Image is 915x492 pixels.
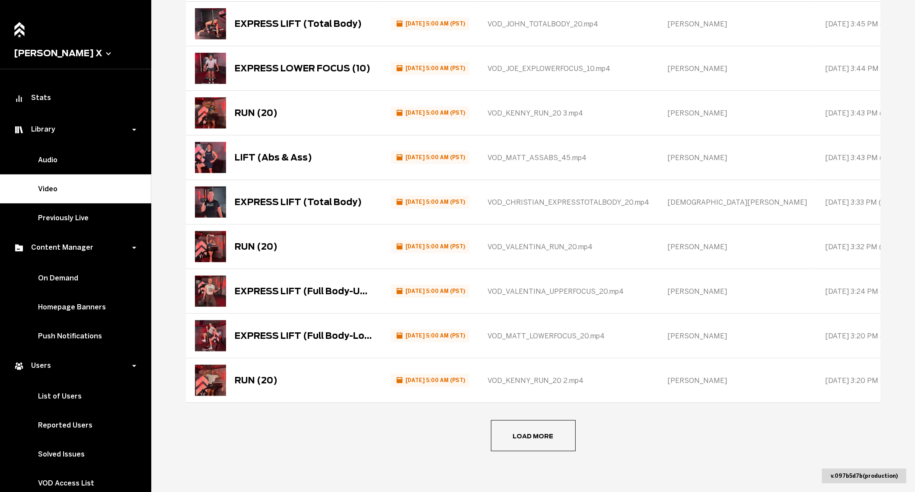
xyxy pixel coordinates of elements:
div: RUN (20) [235,241,277,252]
div: EXPRESS LIFT (Full Body-Upper Focus) [235,286,373,296]
span: VOD_MATT_LOWERFOCUS_20.mp4 [488,332,605,340]
span: VOD_KENNY_RUN_20 2.mp4 [488,376,583,385]
span: VOD_MATT_ASSABS_45.mp4 [488,154,587,162]
div: EXPRESS LOWER FOCUS (10) [235,63,370,74]
span: SCHEDULED [391,62,469,74]
span: SCHEDULED [391,17,469,30]
img: EXPRESS LIFT (Full Body-Upper Focus) [195,276,226,307]
span: [DATE] 3:43 PM (PST) [825,109,899,117]
span: VOD_JOE_EXPLOWERFOCUS_10.mp4 [488,64,610,73]
span: VOD_VALENTINA_RUN_20.mp4 [488,243,593,251]
span: SCHEDULED [391,196,469,208]
span: [DATE] 3:20 PM (PST) [825,332,899,340]
span: [DEMOGRAPHIC_DATA][PERSON_NAME] [667,198,807,206]
div: Users [14,361,133,371]
div: EXPRESS LIFT (Total Body) [235,197,362,207]
span: VOD_KENNY_RUN_20 3.mp4 [488,109,583,117]
div: EXPRESS LIFT (Total Body) [235,19,362,29]
span: [DATE] 3:43 PM (PST) [825,154,899,162]
img: RUN (20) [195,365,226,396]
span: [PERSON_NAME] [667,332,727,340]
img: EXPRESS LOWER FOCUS (10) [195,53,226,84]
div: v. 097b5d7b ( production ) [822,469,906,483]
span: [DATE] 3:20 PM (PST) [825,376,899,385]
img: RUN (20) [195,231,226,262]
span: [DATE] 3:33 PM (PST) [825,198,898,206]
div: Content Manager [14,243,133,253]
span: SCHEDULED [391,374,469,386]
span: [PERSON_NAME] [667,243,727,251]
span: [PERSON_NAME] [667,376,727,385]
img: EXPRESS LIFT (Full Body-Lower Focus) [195,320,226,351]
img: RUN (20) [195,97,226,129]
span: [DATE] 3:24 PM (PST) [825,287,899,296]
div: EXPRESS LIFT (Full Body-Lower Focus) [235,331,373,341]
span: SCHEDULED [391,240,469,253]
span: VOD_JOHN_TOTALBODY_20.mp4 [488,20,598,28]
span: VOD_CHRISTIAN_EXPRESSTOTALBODY_20.mp4 [488,198,649,206]
div: LIFT (Abs & Ass) [235,152,312,163]
button: [PERSON_NAME] X [14,48,137,58]
span: [PERSON_NAME] [667,109,727,117]
div: Stats [14,93,137,104]
img: LIFT (Abs & Ass) [195,142,226,173]
span: [PERSON_NAME] [667,20,727,28]
div: RUN (20) [235,108,277,118]
span: [PERSON_NAME] [667,64,727,73]
span: [DATE] 3:32 PM (PST) [825,243,898,251]
span: SCHEDULED [391,106,469,119]
span: [PERSON_NAME] [667,287,727,296]
div: Library [14,125,133,135]
span: [DATE] 3:45 PM (PST) [825,20,899,28]
img: EXPRESS LIFT (Total Body) [195,187,226,218]
a: Home [12,17,27,36]
span: [DATE] 3:44 PM (PST) [825,64,899,73]
span: VOD_VALENTINA_UPPERFOCUS_20.mp4 [488,287,624,296]
span: SCHEDULED [391,151,469,164]
span: SCHEDULED [391,285,469,297]
img: EXPRESS LIFT (Total Body) [195,8,226,39]
div: RUN (20) [235,375,277,386]
span: SCHEDULED [391,329,469,342]
span: [PERSON_NAME] [667,154,727,162]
